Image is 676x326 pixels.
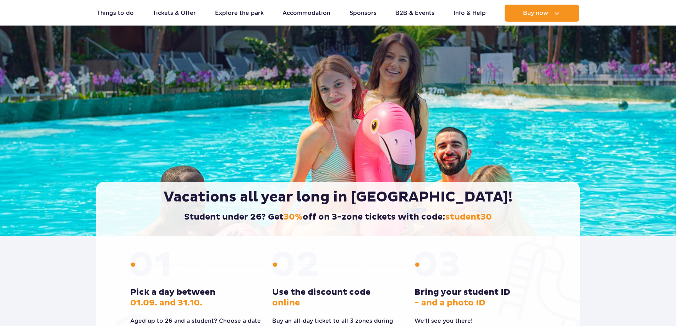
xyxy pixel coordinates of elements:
a: Tickets & Offer [153,5,196,22]
a: Things to do [97,5,134,22]
a: Explore the park [215,5,264,22]
a: B2B & Events [395,5,434,22]
span: student30 [445,212,492,222]
p: We’ll see you there! [414,317,546,325]
span: Buy now [523,10,548,16]
h3: Bring your student ID [414,287,546,308]
h1: Vacations all year long in [GEOGRAPHIC_DATA]! [111,188,565,206]
h3: Use the discount code [272,287,403,308]
a: Accommodation [282,5,330,22]
h3: Pick a day between [130,287,262,308]
a: Info & Help [454,5,486,22]
a: Sponsors [350,5,377,22]
span: 30% [284,212,303,222]
button: Buy now [505,5,579,22]
h2: Student under 26? Get off on 3-zone tickets with code: [111,212,565,222]
span: online [272,298,300,308]
span: 01.09. and 31.10. [130,298,202,308]
span: - and a photo ID [414,298,485,308]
